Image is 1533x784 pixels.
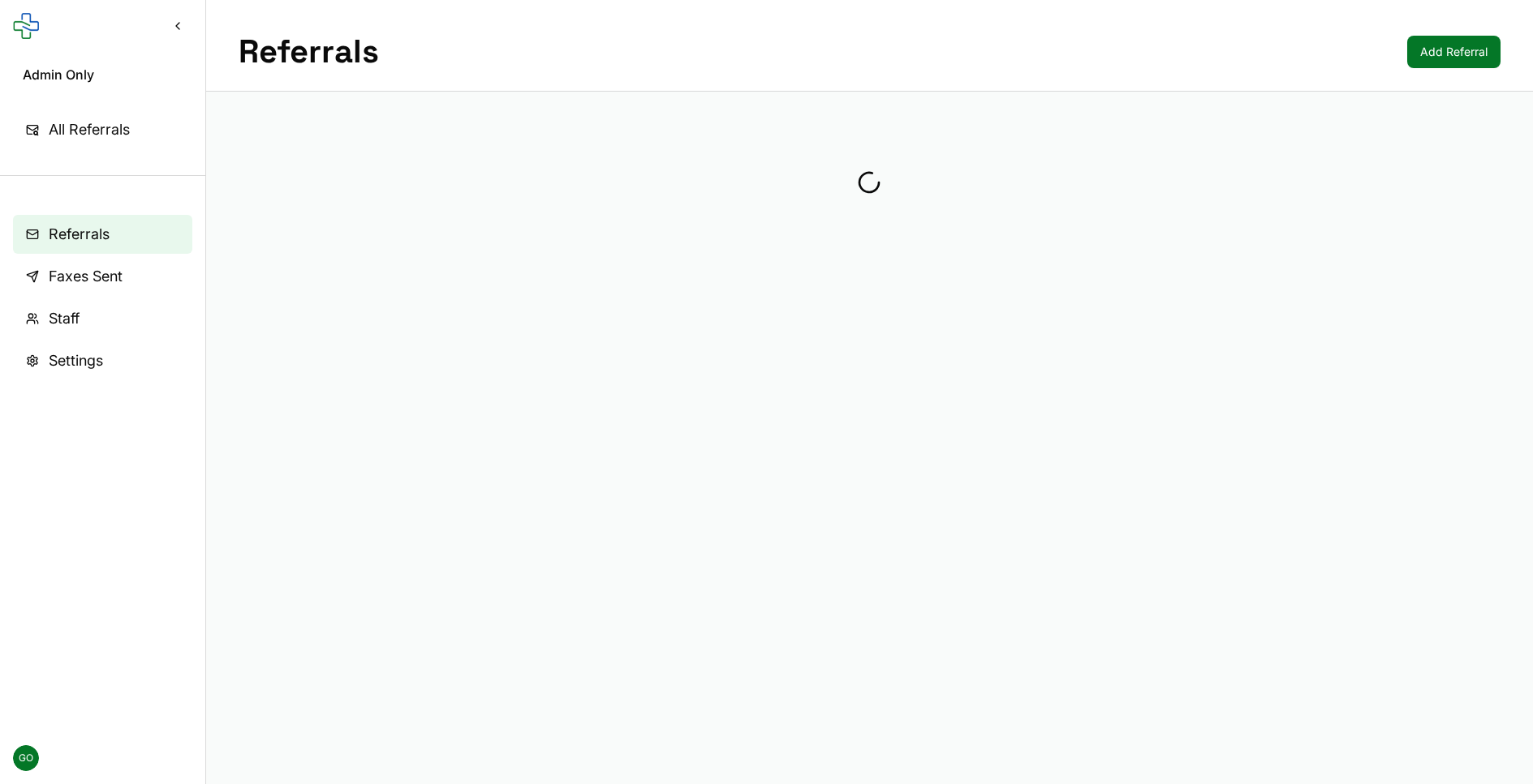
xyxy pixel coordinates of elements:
a: Referrals [13,215,192,254]
span: Faxes Sent [49,265,123,288]
span: Staff [49,307,80,330]
span: All Referrals [49,118,130,141]
a: Faxes Sent [13,257,192,296]
a: Add Referral [1407,36,1501,68]
span: Admin Only [23,65,183,84]
span: Referrals [49,223,110,246]
button: Collapse sidebar [163,11,192,41]
h1: Referrals [239,32,379,71]
span: Settings [49,349,103,372]
a: All Referrals [13,110,192,149]
a: Settings [13,341,192,380]
a: Staff [13,299,192,338]
span: GO [13,745,39,771]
